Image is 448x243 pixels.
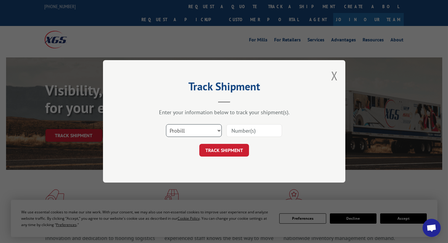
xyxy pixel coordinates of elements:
input: Number(s) [226,125,282,137]
button: Close modal [331,68,338,84]
button: TRACK SHIPMENT [199,144,249,157]
h2: Track Shipment [133,82,315,94]
div: Open chat [423,219,441,237]
div: Enter your information below to track your shipment(s). [133,109,315,116]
